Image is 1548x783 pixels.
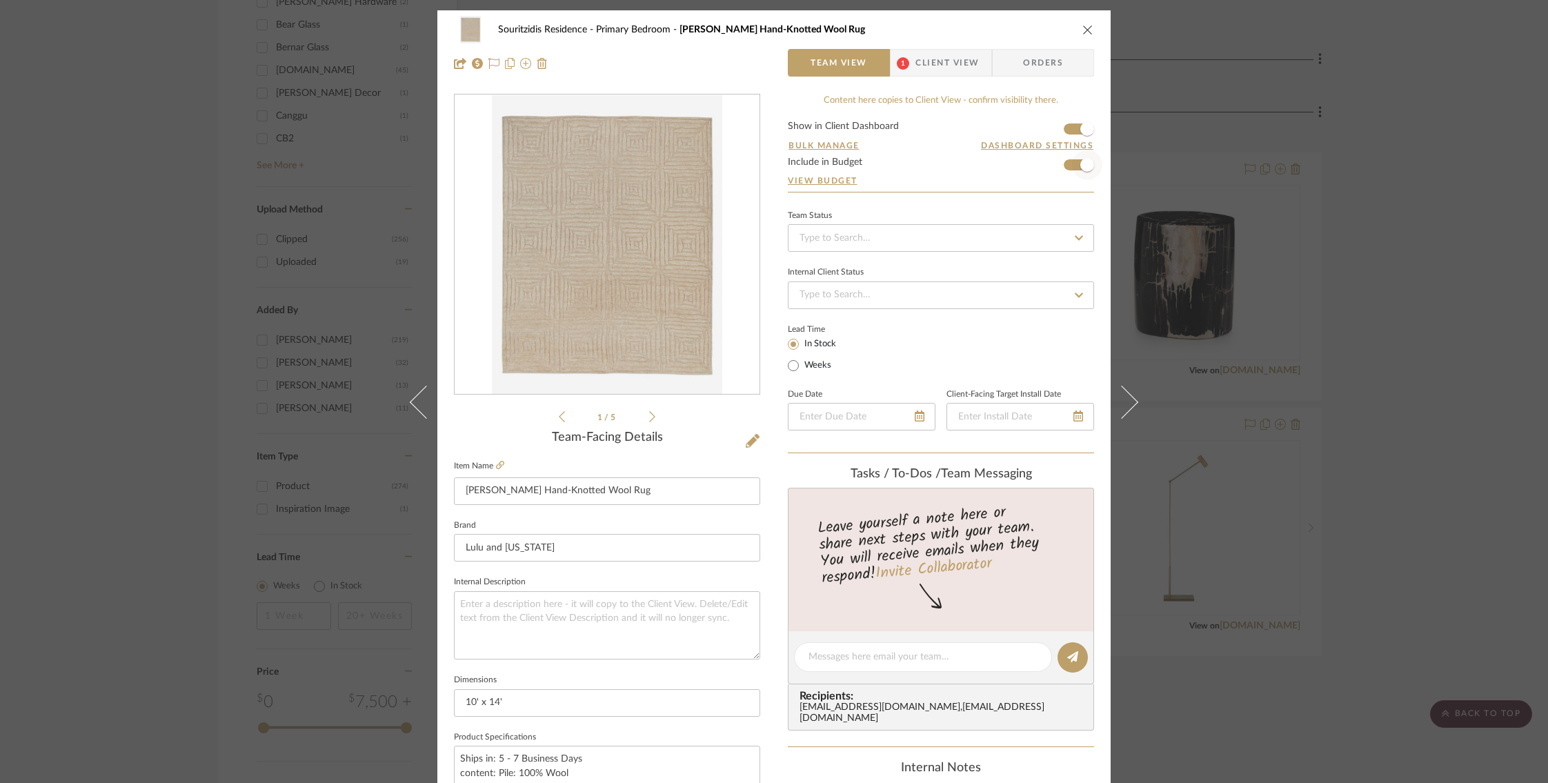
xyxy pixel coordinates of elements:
div: Content here copies to Client View - confirm visibility there. [788,94,1094,108]
input: Enter Install Date [946,403,1094,430]
span: [PERSON_NAME] Hand-Knotted Wool Rug [679,25,865,34]
span: Team View [811,49,867,77]
label: Weeks [802,359,831,372]
label: Lead Time [788,323,859,335]
span: Souritzidis Residence [498,25,596,34]
label: Item Name [454,460,504,472]
label: Brand [454,522,476,529]
div: Internal Notes [788,761,1094,776]
span: Primary Bedroom [596,25,679,34]
input: Type to Search… [788,281,1094,309]
mat-radio-group: Select item type [788,335,859,374]
input: Enter Item Name [454,477,760,505]
img: Remove from project [537,58,548,69]
div: team Messaging [788,467,1094,482]
img: 1ebb6582-cec5-4082-b496-8bdfadc8b716_48x40.jpg [454,16,487,43]
label: Product Specifications [454,734,536,741]
div: [EMAIL_ADDRESS][DOMAIN_NAME] , [EMAIL_ADDRESS][DOMAIN_NAME] [800,702,1088,724]
button: close [1082,23,1094,36]
span: Recipients: [800,690,1088,702]
label: Due Date [788,391,822,398]
span: / [604,413,611,422]
input: Enter the dimensions of this item [454,689,760,717]
div: 0 [455,95,760,395]
span: 1 [897,57,909,70]
div: Team-Facing Details [454,430,760,446]
a: View Budget [788,175,1094,186]
a: Invite Collaborator [875,552,993,586]
div: Internal Client Status [788,269,864,276]
span: Client View [915,49,979,77]
span: 1 [597,413,604,422]
span: 5 [611,413,617,422]
label: Client-Facing Target Install Date [946,391,1061,398]
input: Enter Brand [454,534,760,562]
label: Dimensions [454,677,497,684]
input: Type to Search… [788,224,1094,252]
input: Enter Due Date [788,403,935,430]
div: Leave yourself a note here or share next steps with your team. You will receive emails when they ... [786,497,1096,590]
button: Bulk Manage [788,139,860,152]
div: Team Status [788,212,832,219]
img: 1ebb6582-cec5-4082-b496-8bdfadc8b716_436x436.jpg [492,95,722,395]
button: Dashboard Settings [980,139,1094,152]
label: Internal Description [454,579,526,586]
span: Orders [1008,49,1078,77]
span: Tasks / To-Dos / [851,468,941,480]
label: In Stock [802,338,836,350]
